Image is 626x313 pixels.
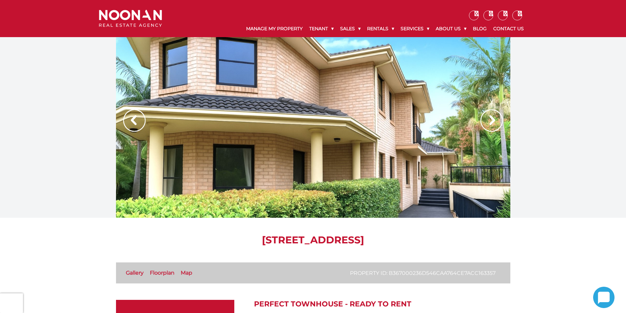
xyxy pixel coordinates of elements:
[116,234,510,246] h1: [STREET_ADDRESS]
[432,20,470,37] a: About Us
[350,269,496,277] p: Property ID: b367000236d546caa764ce7acc163357
[150,270,174,276] a: Floorplan
[254,300,510,308] h2: Perfect Townhouse - Ready to Rent
[470,20,490,37] a: Blog
[480,109,503,132] img: Arrow slider
[123,109,146,132] img: Arrow slider
[337,20,364,37] a: Sales
[306,20,337,37] a: Tenant
[99,10,162,27] img: Noonan Real Estate Agency
[397,20,432,37] a: Services
[243,20,306,37] a: Manage My Property
[181,270,192,276] a: Map
[364,20,397,37] a: Rentals
[126,270,144,276] a: Gallery
[490,20,527,37] a: Contact Us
